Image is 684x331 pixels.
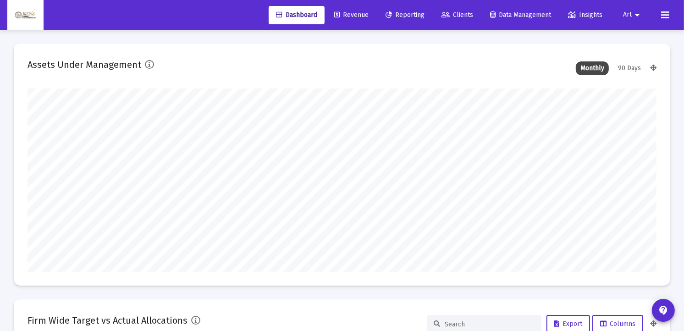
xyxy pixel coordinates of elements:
span: Export [554,320,582,328]
div: 90 Days [613,61,645,75]
h2: Assets Under Management [28,57,141,72]
div: Monthly [576,61,609,75]
a: Data Management [483,6,558,24]
span: Dashboard [276,11,317,19]
img: Dashboard [14,6,37,24]
a: Dashboard [269,6,325,24]
input: Search [445,320,535,328]
a: Clients [434,6,480,24]
button: Art [612,6,654,24]
span: Insights [568,11,602,19]
span: Columns [600,320,635,328]
mat-icon: arrow_drop_down [632,6,643,24]
span: Art [623,11,632,19]
span: Clients [441,11,473,19]
span: Data Management [490,11,551,19]
span: Reporting [386,11,425,19]
a: Revenue [327,6,376,24]
span: Revenue [334,11,369,19]
a: Insights [561,6,610,24]
h2: Firm Wide Target vs Actual Allocations [28,313,188,328]
mat-icon: contact_support [658,305,669,316]
a: Reporting [378,6,432,24]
